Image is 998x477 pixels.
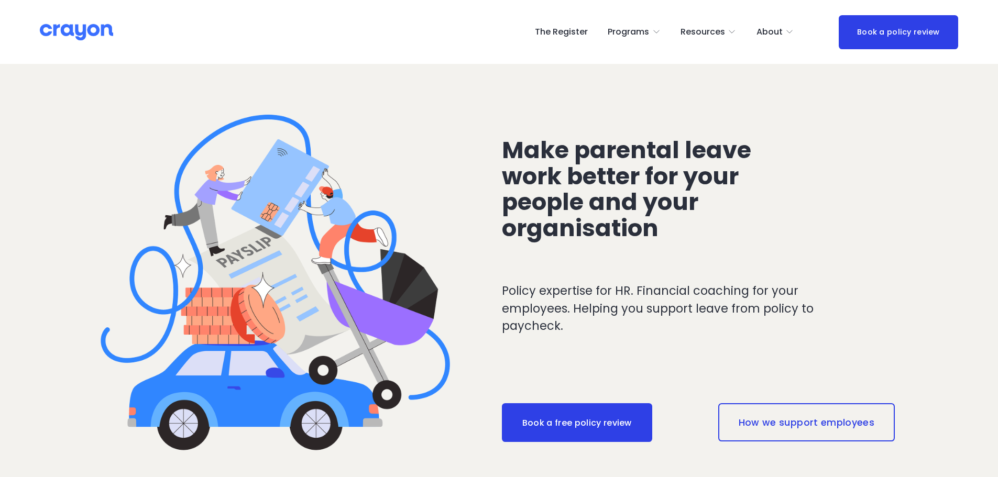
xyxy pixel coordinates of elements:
span: Resources [681,25,725,40]
a: The Register [535,24,588,40]
a: folder dropdown [681,24,737,40]
a: How we support employees [718,403,895,441]
a: folder dropdown [756,24,794,40]
p: Policy expertise for HR. Financial coaching for your employees. Helping you support leave from po... [502,282,857,335]
a: Book a policy review [839,15,958,49]
span: Make parental leave work better for your people and your organisation [502,134,756,245]
img: Crayon [40,23,113,41]
a: Book a free policy review [502,403,652,442]
a: folder dropdown [608,24,661,40]
span: Programs [608,25,649,40]
span: About [756,25,783,40]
